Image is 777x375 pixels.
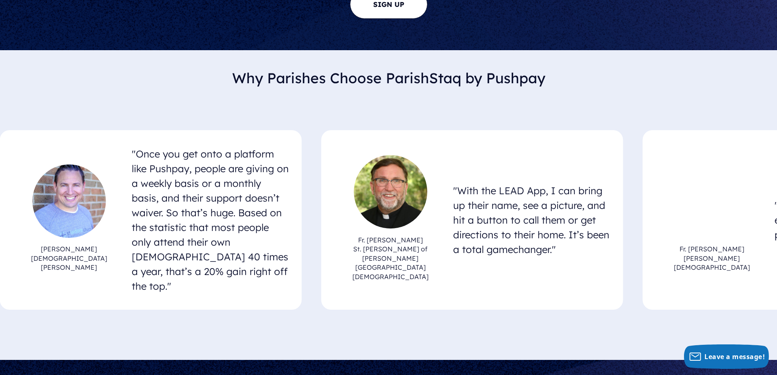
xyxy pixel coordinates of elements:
[132,143,289,297] h5: "Once you get onto a platform like Pushpay, people are giving on a weekly basis or a monthly basi...
[334,244,447,284] h6: St. [PERSON_NAME] of [PERSON_NAME][GEOGRAPHIC_DATA][DEMOGRAPHIC_DATA]
[704,352,765,361] span: Leave a message!
[13,254,125,275] h6: [DEMOGRAPHIC_DATA][PERSON_NAME]
[656,241,768,253] h6: Fr. [PERSON_NAME]
[453,180,610,260] h5: "With the LEAD App, I can bring up their name, see a picture, and hit a button to call them or ge...
[684,344,769,369] button: Leave a message!
[656,254,768,275] h6: [PERSON_NAME][DEMOGRAPHIC_DATA]
[334,232,447,244] h6: Fr. [PERSON_NAME]
[13,241,125,253] h6: [PERSON_NAME]
[7,62,770,94] h3: Why Parishes Choose ParishStaq by Pushpay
